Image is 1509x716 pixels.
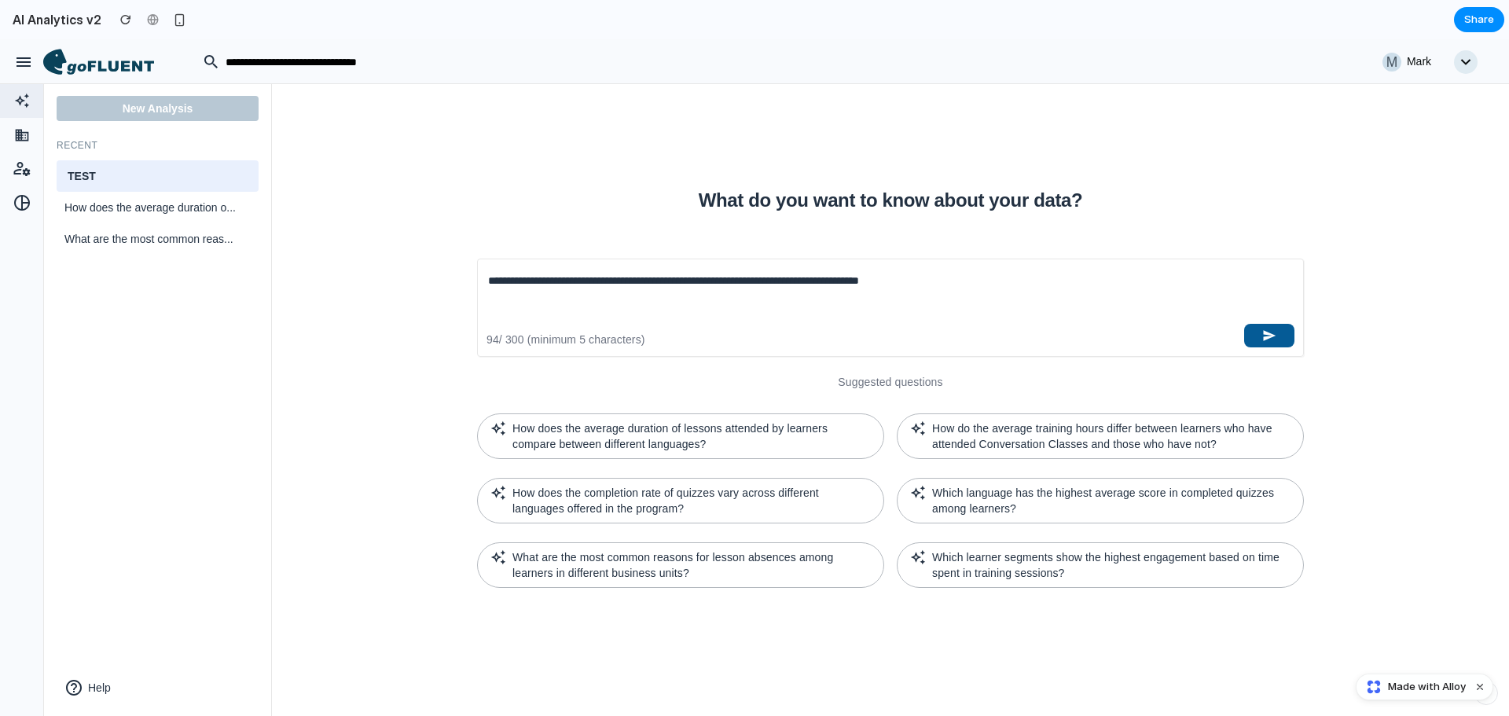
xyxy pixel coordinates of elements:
span: Made with Alloy [1388,679,1466,695]
span: Share [1464,12,1494,28]
h2: AI Analytics v2 [6,10,101,29]
a: Made with Alloy [1357,679,1467,695]
button: Share [1454,7,1504,32]
button: Dismiss watermark [1470,677,1489,696]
